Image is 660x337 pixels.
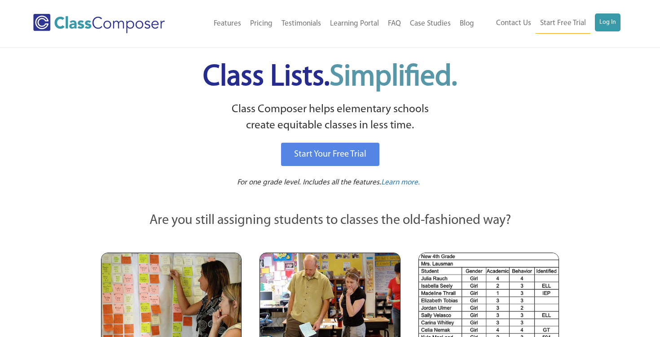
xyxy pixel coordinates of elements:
[294,150,366,159] span: Start Your Free Trial
[381,177,420,188] a: Learn more.
[281,143,379,166] a: Start Your Free Trial
[237,179,381,186] span: For one grade level. Includes all the features.
[101,211,559,231] p: Are you still assigning students to classes the old-fashioned way?
[479,13,620,34] nav: Header Menu
[188,14,479,34] nav: Header Menu
[536,13,590,34] a: Start Free Trial
[277,14,326,34] a: Testimonials
[405,14,455,34] a: Case Studies
[203,63,457,92] span: Class Lists.
[246,14,277,34] a: Pricing
[383,14,405,34] a: FAQ
[595,13,620,31] a: Log In
[330,63,457,92] span: Simplified.
[209,14,246,34] a: Features
[33,14,165,33] img: Class Composer
[326,14,383,34] a: Learning Portal
[381,179,420,186] span: Learn more.
[100,101,560,134] p: Class Composer helps elementary schools create equitable classes in less time.
[455,14,479,34] a: Blog
[492,13,536,33] a: Contact Us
